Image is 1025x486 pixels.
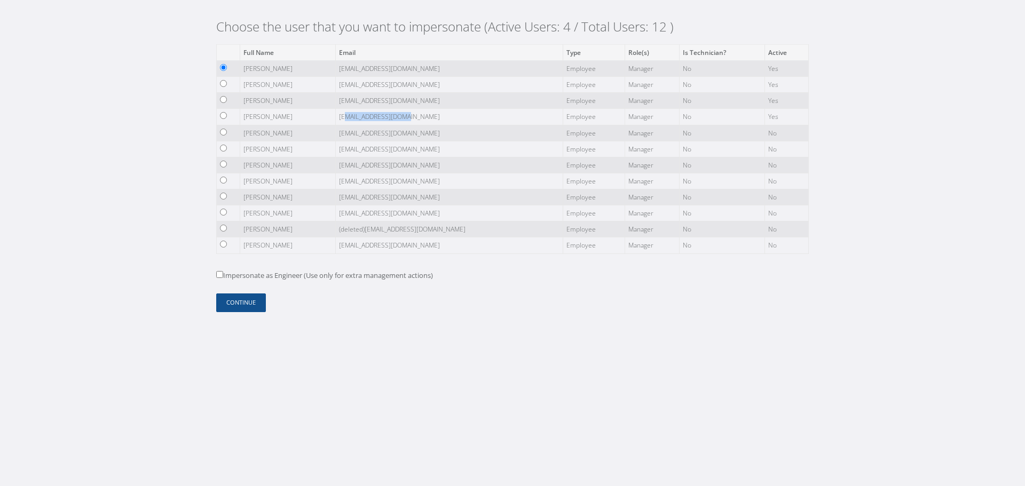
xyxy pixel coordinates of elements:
td: (deleted)[EMAIL_ADDRESS][DOMAIN_NAME] [336,221,563,237]
label: Impersonate as Engineer (Use only for extra management actions) [216,270,433,281]
td: [PERSON_NAME] [240,109,336,125]
td: Manager [625,109,679,125]
td: [EMAIL_ADDRESS][DOMAIN_NAME] [336,60,563,76]
td: Yes [765,60,809,76]
th: Is Technician? [680,44,765,60]
td: [EMAIL_ADDRESS][DOMAIN_NAME] [336,141,563,157]
td: Employee [563,173,625,189]
td: [PERSON_NAME] [240,173,336,189]
td: Employee [563,125,625,141]
td: [PERSON_NAME] [240,93,336,109]
td: Employee [563,189,625,205]
td: [EMAIL_ADDRESS][DOMAIN_NAME] [336,205,563,221]
td: No [680,157,765,173]
td: Employee [563,60,625,76]
th: Type [563,44,625,60]
td: Manager [625,60,679,76]
button: Continue [216,293,266,312]
td: [EMAIL_ADDRESS][DOMAIN_NAME] [336,77,563,93]
td: Employee [563,109,625,125]
td: No [680,221,765,237]
th: Active [765,44,809,60]
td: [PERSON_NAME] [240,157,336,173]
th: Email [336,44,563,60]
td: [PERSON_NAME] [240,77,336,93]
td: [EMAIL_ADDRESS][DOMAIN_NAME] [336,157,563,173]
h2: Choose the user that you want to impersonate (Active Users: 4 / Total Users: 12 ) [216,19,809,35]
td: No [765,173,809,189]
input: Impersonate as Engineer (Use only for extra management actions) [216,271,223,278]
td: Employee [563,141,625,157]
td: Manager [625,221,679,237]
td: [PERSON_NAME] [240,221,336,237]
td: No [765,157,809,173]
td: Employee [563,93,625,109]
td: No [680,141,765,157]
td: Employee [563,205,625,221]
td: [PERSON_NAME] [240,125,336,141]
td: Manager [625,173,679,189]
td: No [765,237,809,253]
td: No [680,205,765,221]
td: Manager [625,125,679,141]
td: Yes [765,93,809,109]
td: No [765,125,809,141]
td: No [765,141,809,157]
td: [EMAIL_ADDRESS][DOMAIN_NAME] [336,173,563,189]
td: [EMAIL_ADDRESS][DOMAIN_NAME] [336,237,563,253]
td: Yes [765,109,809,125]
td: No [680,77,765,93]
td: Employee [563,221,625,237]
td: No [680,93,765,109]
td: No [680,189,765,205]
td: [PERSON_NAME] [240,205,336,221]
td: Manager [625,93,679,109]
td: No [680,109,765,125]
td: [EMAIL_ADDRESS][DOMAIN_NAME] [336,93,563,109]
td: [EMAIL_ADDRESS][DOMAIN_NAME] [336,125,563,141]
td: Manager [625,157,679,173]
td: [PERSON_NAME] [240,141,336,157]
td: Employee [563,237,625,253]
td: Yes [765,77,809,93]
td: No [680,173,765,189]
td: Manager [625,141,679,157]
td: [PERSON_NAME] [240,237,336,253]
td: [EMAIL_ADDRESS][DOMAIN_NAME] [336,109,563,125]
th: Full Name [240,44,336,60]
td: Employee [563,157,625,173]
td: No [765,189,809,205]
td: No [680,60,765,76]
td: Manager [625,237,679,253]
td: Employee [563,77,625,93]
td: [EMAIL_ADDRESS][DOMAIN_NAME] [336,189,563,205]
td: Manager [625,189,679,205]
td: No [680,237,765,253]
td: No [765,221,809,237]
th: Role(s) [625,44,679,60]
td: [PERSON_NAME] [240,189,336,205]
td: No [765,205,809,221]
td: No [680,125,765,141]
td: Manager [625,205,679,221]
td: Manager [625,77,679,93]
td: [PERSON_NAME] [240,60,336,76]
